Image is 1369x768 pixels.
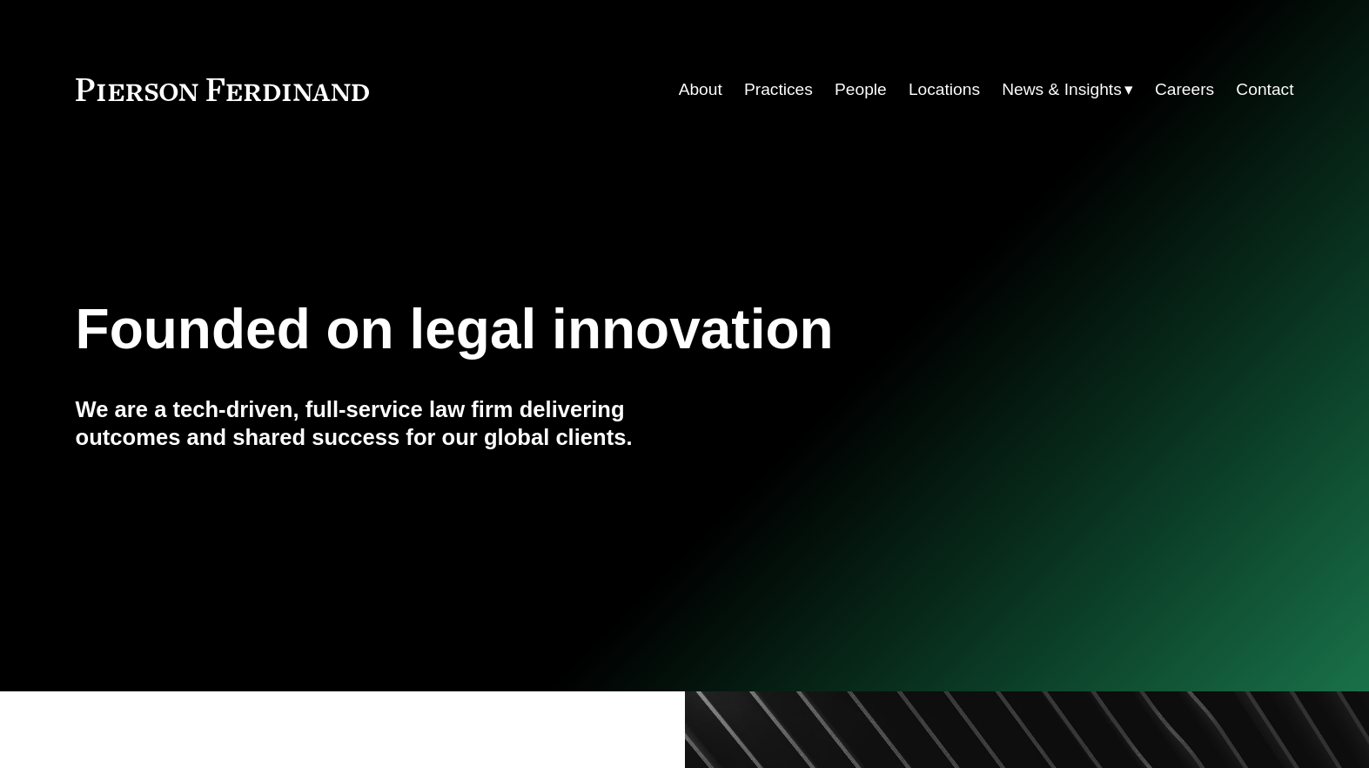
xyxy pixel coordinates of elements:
[76,395,685,452] h4: We are a tech-driven, full-service law firm delivering outcomes and shared success for our global...
[909,73,980,106] a: Locations
[76,298,1091,361] h1: Founded on legal innovation
[1236,73,1293,106] a: Contact
[835,73,887,106] a: People
[679,73,722,106] a: About
[1155,73,1214,106] a: Careers
[1002,75,1122,105] span: News & Insights
[1002,73,1133,106] a: folder dropdown
[744,73,813,106] a: Practices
